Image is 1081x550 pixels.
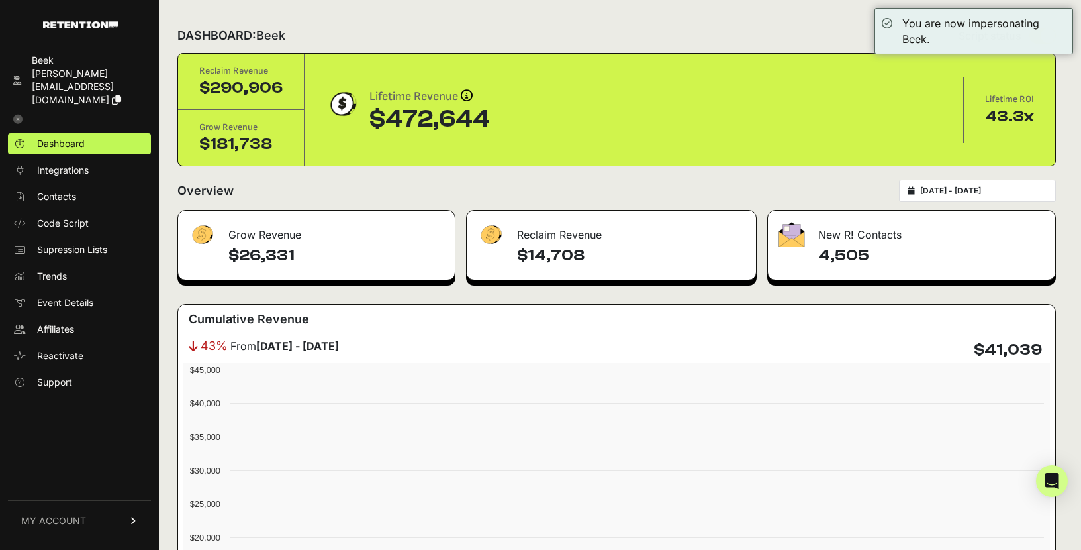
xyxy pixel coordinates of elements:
[190,432,220,442] text: $35,000
[32,68,114,105] span: [PERSON_NAME][EMAIL_ADDRESS][DOMAIN_NAME]
[190,466,220,476] text: $30,000
[37,217,89,230] span: Code Script
[230,338,339,354] span: From
[189,310,309,329] h3: Cumulative Revenue
[8,292,151,313] a: Event Details
[37,270,67,283] span: Trends
[37,137,85,150] span: Dashboard
[902,15,1066,47] div: You are now impersonating Beek.
[467,211,755,250] div: Reclaim Revenue
[32,54,146,67] div: Beek
[190,533,220,543] text: $20,000
[985,93,1034,106] div: Lifetime ROI
[199,121,283,134] div: Grow Revenue
[8,372,151,393] a: Support
[178,211,455,250] div: Grow Revenue
[37,296,93,309] span: Event Details
[177,27,285,45] h2: DASHBOARD:
[8,266,151,287] a: Trends
[985,106,1034,127] div: 43.3x
[517,245,745,266] h4: $14,708
[228,245,444,266] h4: $26,331
[8,186,151,207] a: Contacts
[1036,465,1068,497] div: Open Intercom Messenger
[8,345,151,366] a: Reactivate
[199,134,283,155] div: $181,738
[477,222,504,248] img: fa-dollar-13500eef13a19c4ab2b9ed9ad552e47b0d9fc28b02b83b90ba0e00f96d6372e9.png
[369,106,490,133] div: $472,644
[43,21,118,28] img: Retention.com
[369,87,490,106] div: Lifetime Revenue
[37,164,89,177] span: Integrations
[8,239,151,260] a: Supression Lists
[818,245,1045,266] h4: 4,505
[256,28,285,42] span: Beek
[8,133,151,154] a: Dashboard
[8,213,151,234] a: Code Script
[21,514,86,527] span: MY ACCOUNT
[768,211,1055,250] div: New R! Contacts
[190,398,220,408] text: $40,000
[177,182,234,200] h2: Overview
[201,337,228,355] span: 43%
[189,222,215,248] img: fa-dollar-13500eef13a19c4ab2b9ed9ad552e47b0d9fc28b02b83b90ba0e00f96d6372e9.png
[8,160,151,181] a: Integrations
[37,349,83,362] span: Reactivate
[37,243,107,256] span: Supression Lists
[8,500,151,541] a: MY ACCOUNT
[37,376,72,389] span: Support
[8,50,151,111] a: Beek [PERSON_NAME][EMAIL_ADDRESS][DOMAIN_NAME]
[199,64,283,78] div: Reclaim Revenue
[8,319,151,340] a: Affiliates
[37,323,74,336] span: Affiliates
[37,190,76,203] span: Contacts
[256,339,339,353] strong: [DATE] - [DATE]
[190,499,220,509] text: $25,000
[199,78,283,99] div: $290,906
[190,365,220,375] text: $45,000
[326,87,359,121] img: dollar-coin-05c43ed7efb7bc0c12610022525b4bbbb207c7efeef5aecc26f025e68dcafac9.png
[974,339,1042,360] h4: $41,039
[778,222,805,247] img: fa-envelope-19ae18322b30453b285274b1b8af3d052b27d846a4fbe8435d1a52b978f639a2.png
